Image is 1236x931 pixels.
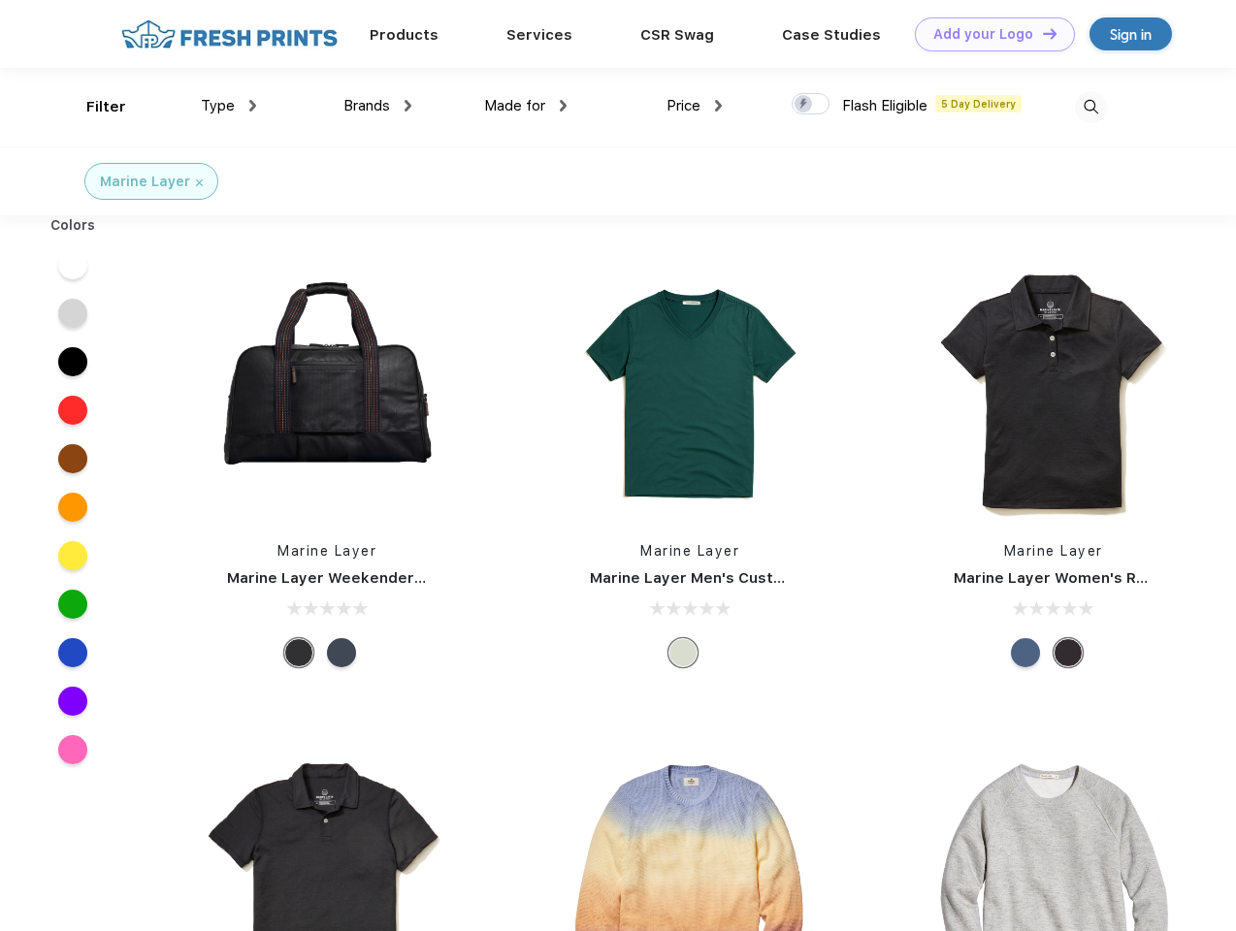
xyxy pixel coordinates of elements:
[1011,638,1040,667] div: Navy
[86,96,126,118] div: Filter
[1004,543,1103,559] a: Marine Layer
[933,26,1033,43] div: Add your Logo
[484,97,545,114] span: Made for
[640,26,714,44] a: CSR Swag
[668,638,698,667] div: Any Color
[590,569,974,587] a: Marine Layer Men's Custom Dyed Signature V-Neck
[842,97,927,114] span: Flash Eligible
[1110,23,1152,46] div: Sign in
[1054,638,1083,667] div: Black
[405,100,411,112] img: dropdown.png
[640,543,739,559] a: Marine Layer
[370,26,439,44] a: Products
[925,264,1183,522] img: func=resize&h=266
[667,97,700,114] span: Price
[115,17,343,51] img: fo%20logo%202.webp
[327,638,356,667] div: Navy
[1043,28,1057,39] img: DT
[277,543,376,559] a: Marine Layer
[560,100,567,112] img: dropdown.png
[284,638,313,667] div: Phantom
[198,264,456,522] img: func=resize&h=266
[249,100,256,112] img: dropdown.png
[201,97,235,114] span: Type
[935,95,1022,112] span: 5 Day Delivery
[227,569,446,587] a: Marine Layer Weekender Bag
[196,179,203,186] img: filter_cancel.svg
[343,97,390,114] span: Brands
[1075,91,1107,123] img: desktop_search.svg
[506,26,572,44] a: Services
[715,100,722,112] img: dropdown.png
[561,264,819,522] img: func=resize&h=266
[36,215,111,236] div: Colors
[100,172,190,192] div: Marine Layer
[1090,17,1172,50] a: Sign in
